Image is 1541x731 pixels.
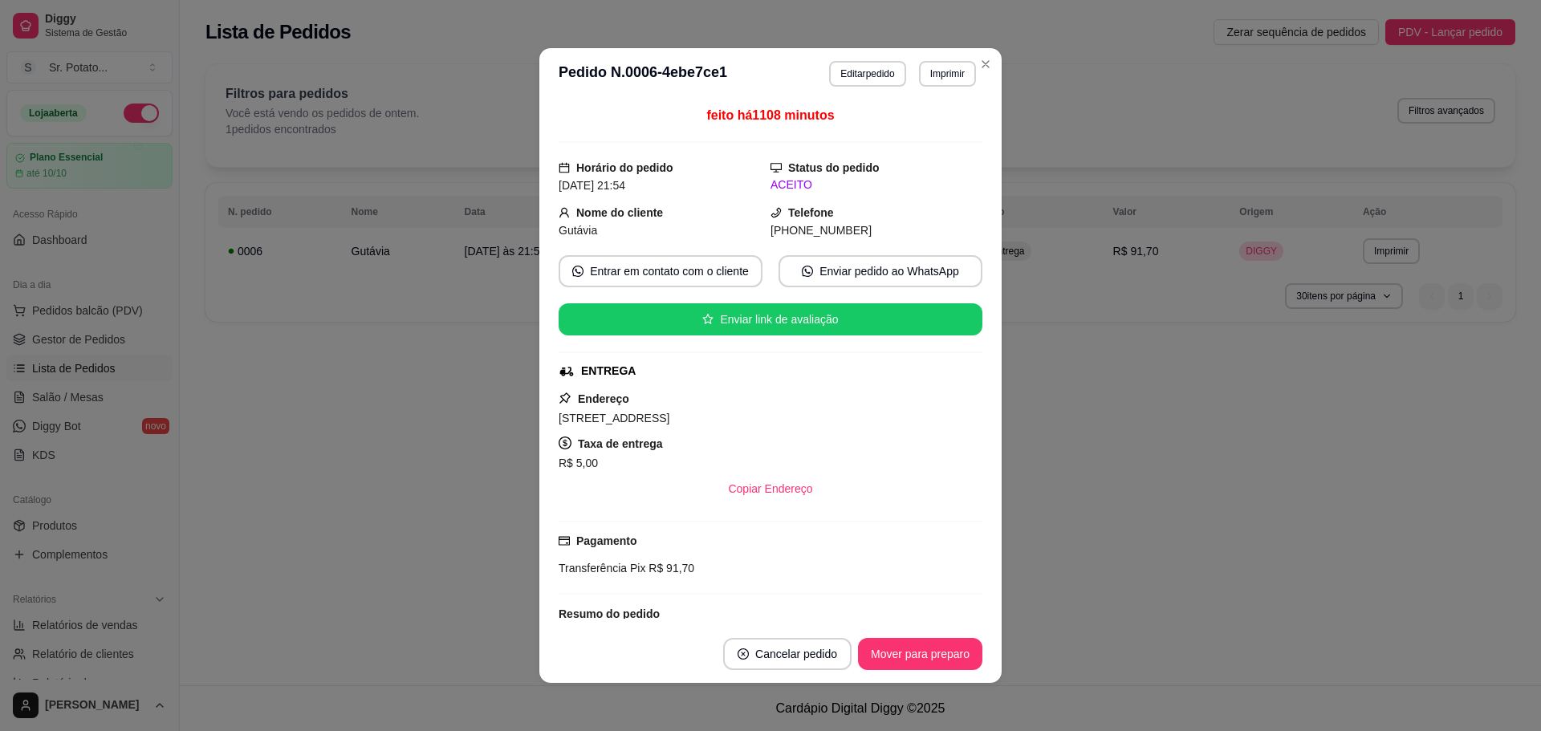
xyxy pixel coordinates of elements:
span: [STREET_ADDRESS] [559,412,669,424]
span: user [559,207,570,218]
button: Imprimir [919,61,976,87]
span: credit-card [559,535,570,546]
span: whats-app [802,266,813,277]
button: Editarpedido [829,61,905,87]
span: calendar [559,162,570,173]
span: R$ 5,00 [559,457,598,469]
button: Copiar Endereço [715,473,825,505]
div: ENTREGA [581,363,636,380]
strong: Pagamento [576,534,636,547]
strong: Taxa de entrega [578,437,663,450]
span: Gutávia [559,224,597,237]
button: whats-appEnviar pedido ao WhatsApp [779,255,982,287]
strong: Endereço [578,392,629,405]
strong: Resumo do pedido [559,607,660,620]
button: Close [973,51,998,77]
button: Mover para preparo [858,638,982,670]
button: starEnviar link de avaliação [559,303,982,335]
span: pushpin [559,392,571,404]
button: whats-appEntrar em contato com o cliente [559,255,762,287]
span: phone [770,207,782,218]
strong: Horário do pedido [576,161,673,174]
strong: Telefone [788,206,834,219]
span: [DATE] 21:54 [559,179,625,192]
span: whats-app [572,266,583,277]
span: dollar [559,437,571,449]
span: feito há 1108 minutos [706,108,834,122]
span: close-circle [738,648,749,660]
span: desktop [770,162,782,173]
button: close-circleCancelar pedido [723,638,852,670]
strong: Nome do cliente [576,206,663,219]
strong: Status do pedido [788,161,880,174]
span: R$ 91,70 [645,562,694,575]
span: [PHONE_NUMBER] [770,224,872,237]
h3: Pedido N. 0006-4ebe7ce1 [559,61,727,87]
span: star [702,314,714,325]
span: Transferência Pix [559,562,645,575]
div: ACEITO [770,177,982,193]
